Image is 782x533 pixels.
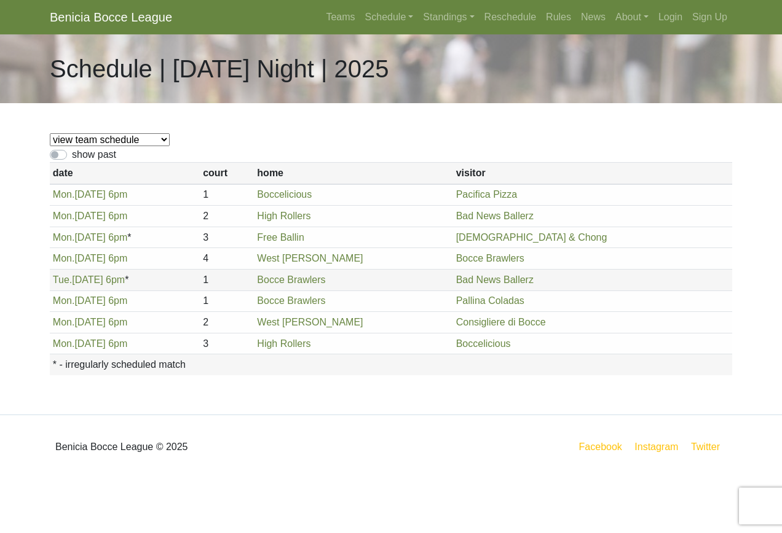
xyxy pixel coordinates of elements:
span: Mon. [53,189,75,200]
a: Free Ballin [257,232,304,243]
th: court [200,163,254,184]
a: Teams [321,5,360,29]
a: Standings [418,5,479,29]
a: News [576,5,610,29]
span: Mon. [53,232,75,243]
a: High Rollers [257,211,310,221]
td: 4 [200,248,254,270]
td: 1 [200,184,254,206]
td: 2 [200,312,254,333]
a: Boccelicious [257,189,312,200]
a: Pacifica Pizza [456,189,518,200]
a: Benicia Bocce League [50,5,172,29]
a: Twitter [689,439,730,454]
th: home [255,163,453,184]
a: About [610,5,654,29]
h1: Schedule | [DATE] Night | 2025 [50,54,389,84]
span: Mon. [53,211,75,221]
a: Mon.[DATE] 6pm [53,338,128,349]
a: Bocce Brawlers [257,295,325,306]
td: 1 [200,290,254,312]
a: Bad News Ballerz [456,274,534,285]
a: Bocce Brawlers [456,253,524,263]
a: Mon.[DATE] 6pm [53,253,128,263]
a: Reschedule [480,5,542,29]
a: Consigliere di Bocce [456,317,546,327]
td: 3 [200,333,254,354]
a: Boccelicious [456,338,511,349]
a: Bocce Brawlers [257,274,325,285]
a: Pallina Coladas [456,295,524,306]
a: Tue.[DATE] 6pm [53,274,125,285]
div: Benicia Bocce League © 2025 [41,425,391,469]
a: Mon.[DATE] 6pm [53,189,128,200]
a: West [PERSON_NAME] [257,317,363,327]
a: West [PERSON_NAME] [257,253,363,263]
a: Mon.[DATE] 6pm [53,295,128,306]
span: Mon. [53,253,75,263]
a: Mon.[DATE] 6pm [53,211,128,221]
span: Mon. [53,317,75,327]
td: 1 [200,269,254,290]
th: date [50,163,200,184]
td: 2 [200,206,254,227]
a: Instagram [632,439,681,454]
a: Schedule [360,5,419,29]
th: * - irregularly scheduled match [50,354,732,375]
span: Tue. [53,274,72,285]
a: Mon.[DATE] 6pm [53,317,128,327]
td: 3 [200,227,254,248]
a: [DEMOGRAPHIC_DATA] & Chong [456,232,607,243]
span: Mon. [53,338,75,349]
a: Facebook [577,439,625,454]
a: Rules [541,5,576,29]
a: Login [654,5,687,29]
label: show past [72,147,116,162]
span: Mon. [53,295,75,306]
a: Bad News Ballerz [456,211,534,221]
a: High Rollers [257,338,310,349]
th: visitor [453,163,732,184]
a: Mon.[DATE] 6pm [53,232,128,243]
a: Sign Up [687,5,732,29]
